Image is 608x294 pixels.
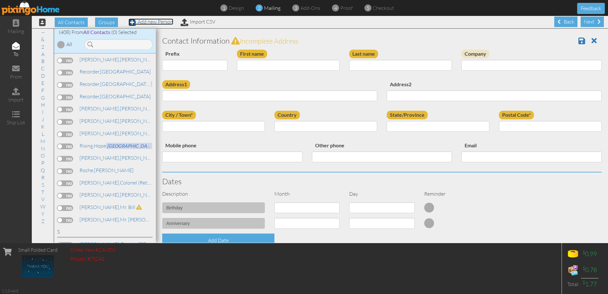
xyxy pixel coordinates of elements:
img: points-icon.png [567,248,579,261]
a: W [37,203,49,210]
a: V [38,195,48,203]
sup: $ [583,265,585,271]
a: A [38,50,48,58]
div: Small Folded Card [18,246,58,254]
a: Import CSV [181,18,215,25]
a: I [39,108,47,116]
label: Address2 [387,80,415,89]
a: [PERSON_NAME] [79,154,160,162]
a: Add new Person [128,18,173,25]
span: [PERSON_NAME], [79,216,120,223]
img: pixingo logo [2,1,60,15]
h3: Dates [162,177,602,185]
span: Groups [95,17,118,27]
label: Country [274,111,300,119]
button: Feedback [577,3,605,14]
a: [GEOGRAPHIC_DATA] [79,93,151,100]
span: checkout [373,5,394,11]
span: All Contacts [83,29,110,35]
a: [PERSON_NAME] & [PERSON_NAME] [79,105,205,112]
a: Q [38,166,48,174]
td: 1.77 [581,278,598,290]
a: -- [38,28,48,36]
label: Address1 [162,80,190,89]
a: [GEOGRAPHIC_DATA] [79,68,151,75]
span: All Contacts [55,17,88,27]
a: O [38,152,48,159]
a: H [38,101,48,108]
label: First name [237,50,267,58]
label: Mobile phone [162,141,200,150]
a: [PERSON_NAME] [79,56,160,63]
a: F [38,87,47,94]
div: Description [157,190,270,198]
span: [PERSON_NAME], [79,155,120,161]
a: Z [38,217,48,225]
span: 2 [258,4,261,12]
span: [PERSON_NAME], Esquire, [79,241,138,247]
span: [PERSON_NAME], [79,105,120,112]
span: [GEOGRAPHIC_DATA] [106,143,155,149]
span: [PERSON_NAME], [79,192,120,198]
a: R [38,174,48,181]
a: C [38,65,48,72]
span: Roche, [79,167,94,173]
a: Hope [79,142,155,150]
div: Back [554,17,577,27]
label: State/Province [387,111,428,119]
a: [PERSON_NAME] [79,117,272,125]
a: Mr. [PERSON_NAME] [79,216,168,223]
a: N [38,145,48,152]
div: 2.2.0-463 [2,288,18,294]
span: 5 [367,4,370,12]
label: Prefix [162,50,183,58]
span: (0) Selected [111,29,137,35]
div: All [66,41,72,48]
a: D [38,72,48,80]
a: [PERSON_NAME] [79,191,160,199]
a: J [38,115,47,123]
div: Add Date [162,234,274,247]
span: design [229,5,244,11]
a: M [37,137,48,145]
span: add-ons [301,5,320,11]
a: L [38,130,47,138]
span: Recorder, [79,81,100,87]
div: Order item #136301 [70,246,115,254]
img: expense-icon.png [567,264,579,276]
a: 2 [38,43,47,51]
td: Total: [565,278,581,290]
a: T [38,188,47,196]
span: 3 [294,4,297,12]
h3: Contact Information [162,37,602,45]
span: [PERSON_NAME], [79,204,120,210]
span: [PERSON_NAME], [79,118,120,124]
a: B [38,57,48,65]
div: Project #75243 [70,255,115,262]
sup: $ [583,279,585,285]
label: Email [461,141,480,150]
span: [PERSON_NAME], [79,56,120,63]
a: E [38,79,47,87]
a: [PERSON_NAME] [79,129,160,137]
span: Rising, [79,143,94,149]
a: Mr. Bill [79,203,142,211]
div: Month [270,190,344,198]
a: S [38,181,47,189]
label: City / Town* [162,111,196,119]
a: K [38,123,48,130]
span: 4 [334,4,337,12]
a: P [38,159,48,167]
label: Other phone [312,141,348,150]
div: Next [581,17,604,27]
span: [PERSON_NAME], [79,130,120,136]
span: Recorder, [79,68,100,75]
a: Y [38,210,48,218]
span: [PERSON_NAME], [79,179,120,186]
span: 1 [223,4,225,12]
a: [PERSON_NAME] [79,166,134,174]
sup: $ [583,249,585,255]
span: mailing [264,5,280,11]
div: (408) From [54,29,156,36]
div: S [57,228,153,237]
